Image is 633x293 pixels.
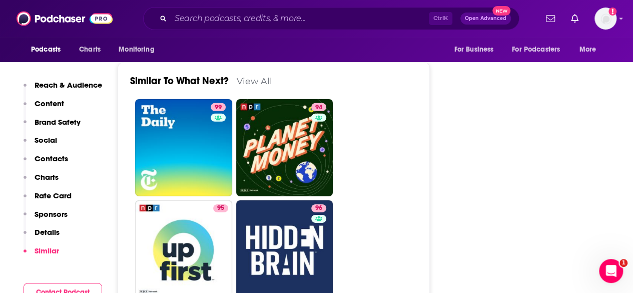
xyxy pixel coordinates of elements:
[215,103,222,113] span: 99
[143,7,519,30] div: Search podcasts, credits, & more...
[35,172,59,182] p: Charts
[572,40,609,59] button: open menu
[35,154,68,163] p: Contacts
[35,209,68,219] p: Sponsors
[211,103,226,111] a: 99
[594,8,616,30] span: Logged in as MattieVG
[24,154,68,172] button: Contacts
[119,43,154,57] span: Monitoring
[24,172,59,191] button: Charts
[512,43,560,57] span: For Podcasters
[24,80,102,99] button: Reach & Audience
[454,43,493,57] span: For Business
[217,203,224,213] span: 95
[567,10,582,27] a: Show notifications dropdown
[24,117,81,136] button: Brand Safety
[73,40,107,59] a: Charts
[460,13,511,25] button: Open AdvancedNew
[17,9,113,28] img: Podchaser - Follow, Share and Rate Podcasts
[24,135,57,154] button: Social
[24,246,59,264] button: Similar
[130,75,229,87] a: Similar To What Next?
[213,204,228,212] a: 95
[579,43,596,57] span: More
[315,103,322,113] span: 94
[594,8,616,30] img: User Profile
[112,40,167,59] button: open menu
[35,246,59,255] p: Similar
[429,12,452,25] span: Ctrl K
[35,135,57,145] p: Social
[236,99,333,196] a: 94
[35,191,72,200] p: Rate Card
[24,227,60,246] button: Details
[492,6,510,16] span: New
[542,10,559,27] a: Show notifications dropdown
[311,204,326,212] a: 96
[24,99,64,117] button: Content
[35,80,102,90] p: Reach & Audience
[79,43,101,57] span: Charts
[35,227,60,237] p: Details
[311,103,326,111] a: 94
[35,117,81,127] p: Brand Safety
[171,11,429,27] input: Search podcasts, credits, & more...
[608,8,616,16] svg: Add a profile image
[237,76,272,86] a: View All
[619,259,627,267] span: 1
[599,259,623,283] iframe: Intercom live chat
[594,8,616,30] button: Show profile menu
[505,40,574,59] button: open menu
[465,16,506,21] span: Open Advanced
[135,99,232,196] a: 99
[31,43,61,57] span: Podcasts
[24,191,72,209] button: Rate Card
[24,40,74,59] button: open menu
[35,99,64,108] p: Content
[315,203,322,213] span: 96
[24,209,68,228] button: Sponsors
[447,40,506,59] button: open menu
